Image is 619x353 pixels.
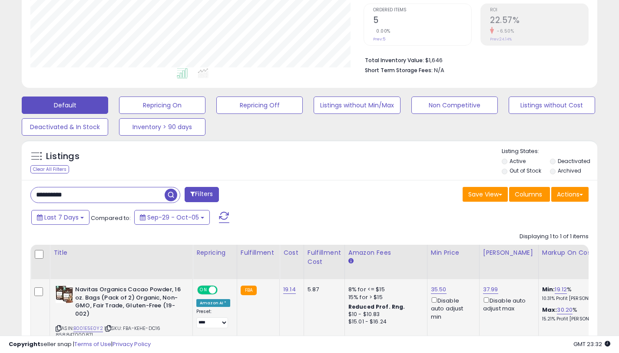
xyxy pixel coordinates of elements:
[147,213,199,222] span: Sep-29 - Oct-05
[509,187,550,202] button: Columns
[542,286,614,302] div: %
[483,248,535,257] div: [PERSON_NAME]
[558,167,581,174] label: Archived
[74,340,111,348] a: Terms of Use
[373,15,471,27] h2: 5
[483,285,498,294] a: 37.99
[365,67,433,74] b: Short Term Storage Fees:
[46,150,79,163] h5: Listings
[185,187,218,202] button: Filters
[113,340,151,348] a: Privacy Policy
[515,190,542,199] span: Columns
[216,286,230,294] span: OFF
[283,248,300,257] div: Cost
[573,340,610,348] span: 2025-10-13 23:32 GMT
[348,311,420,318] div: $10 - $10.83
[551,187,589,202] button: Actions
[555,285,567,294] a: 19.12
[483,296,532,313] div: Disable auto adjust max
[348,257,354,265] small: Amazon Fees.
[283,285,296,294] a: 19.14
[490,37,512,42] small: Prev: 24.14%
[216,97,303,114] button: Repricing Off
[510,157,526,165] label: Active
[542,285,555,293] b: Min:
[119,118,205,136] button: Inventory > 90 days
[542,306,614,322] div: %
[490,15,588,27] h2: 22.57%
[520,233,589,241] div: Displaying 1 to 1 of 1 items
[373,37,385,42] small: Prev: 5
[373,28,391,34] small: 0.00%
[542,306,557,314] b: Max:
[411,97,498,114] button: Non Competitive
[558,157,590,165] label: Deactivated
[56,325,160,338] span: | SKU: FBA-KEHE-DC16 858847000871
[75,286,181,320] b: Navitas Organics Cacao Powder, 16 oz. Bags (Pack of 2) Organic, Non-GMO, Fair Trade, Gluten-Free ...
[348,318,420,326] div: $15.01 - $16.24
[196,248,233,257] div: Repricing
[502,147,597,156] p: Listing States:
[510,167,541,174] label: Out of Stock
[348,286,420,293] div: 8% for <= $15
[314,97,400,114] button: Listings without Min/Max
[53,248,189,257] div: Title
[348,293,420,301] div: 15% for > $15
[73,325,103,332] a: B001E5E0Y2
[490,8,588,13] span: ROI
[348,248,424,257] div: Amazon Fees
[31,210,89,225] button: Last 7 Days
[9,340,40,348] strong: Copyright
[431,296,473,321] div: Disable auto adjust min
[134,210,210,225] button: Sep-29 - Oct-05
[241,248,276,257] div: Fulfillment
[91,214,131,222] span: Compared to:
[196,299,230,307] div: Amazon AI *
[494,28,514,34] small: -6.50%
[56,286,73,303] img: 51oihac134S._SL40_.jpg
[365,54,582,65] li: $1,646
[22,97,108,114] button: Default
[22,118,108,136] button: Deactivated & In Stock
[434,66,444,74] span: N/A
[463,187,508,202] button: Save View
[557,306,573,314] a: 30.20
[308,286,338,293] div: 5.87
[431,285,447,294] a: 35.50
[348,303,405,310] b: Reduced Prof. Rng.
[241,286,257,295] small: FBA
[196,309,230,328] div: Preset:
[44,213,79,222] span: Last 7 Days
[542,296,614,302] p: 10.31% Profit [PERSON_NAME]
[308,248,341,266] div: Fulfillment Cost
[431,248,476,257] div: Min Price
[198,286,209,294] span: ON
[9,340,151,349] div: seller snap | |
[119,97,205,114] button: Repricing On
[542,316,614,322] p: 15.21% Profit [PERSON_NAME]
[365,57,424,64] b: Total Inventory Value:
[542,248,617,257] div: Markup on Cost
[30,165,69,173] div: Clear All Filters
[373,8,471,13] span: Ordered Items
[509,97,595,114] button: Listings without Cost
